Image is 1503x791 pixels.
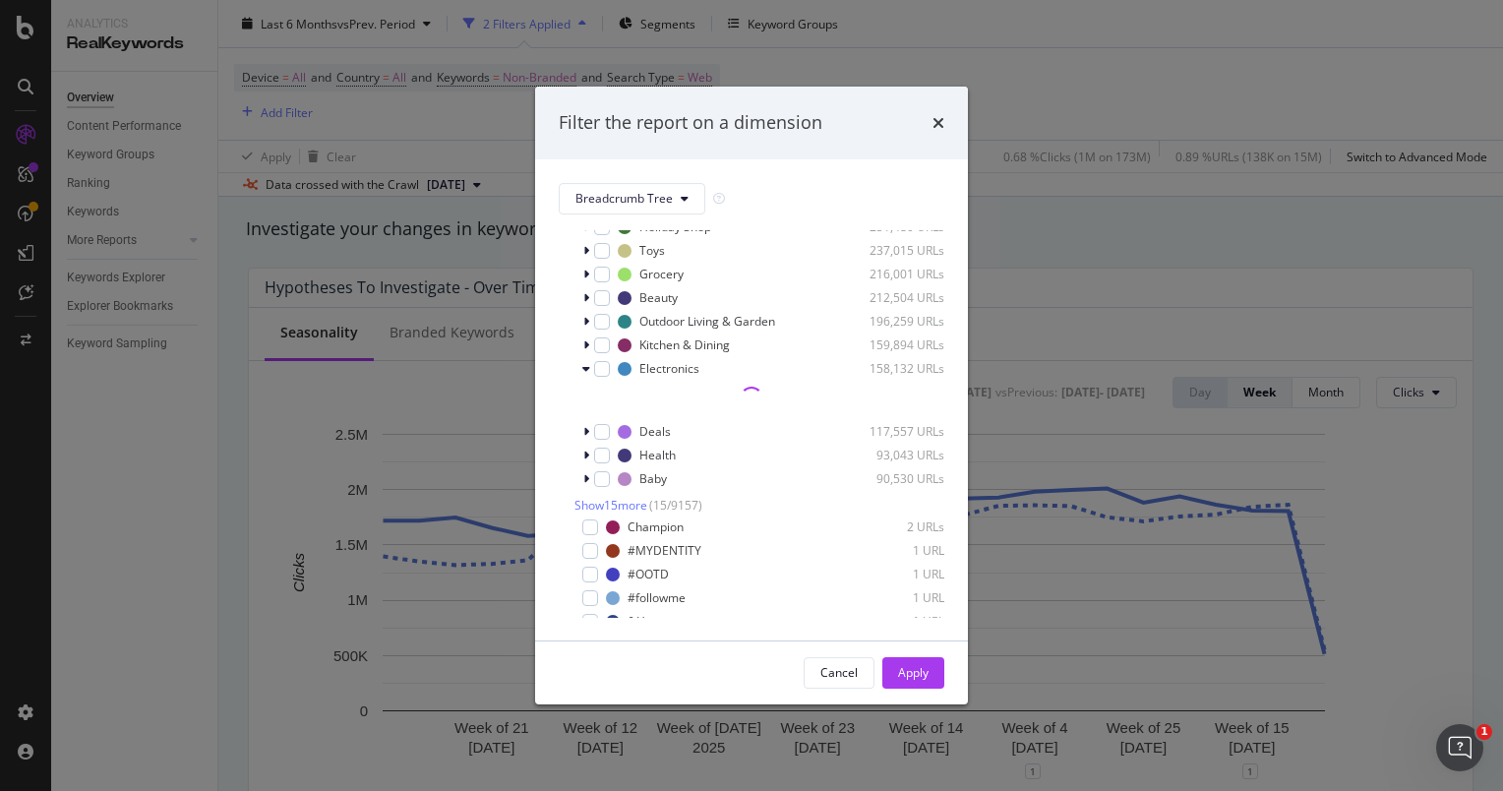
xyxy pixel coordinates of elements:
div: modal [535,87,968,704]
div: 1 URL [848,566,944,582]
div: 158,132 URLs [848,360,944,377]
div: Baby [639,470,667,487]
div: 1 URL [848,613,944,630]
div: 159,894 URLs [848,336,944,353]
div: 2 URLs [848,518,944,535]
div: 93,043 URLs [848,447,944,463]
iframe: Intercom live chat [1436,724,1483,771]
span: 1 [1476,724,1492,740]
div: Deals [639,423,671,440]
div: 117,557 URLs [848,423,944,440]
div: #MYDENTITY [628,542,701,559]
div: Filter the report on a dimension [559,110,822,136]
div: Toys [639,242,665,259]
div: 237,015 URLs [848,242,944,259]
div: Champion [628,518,684,535]
div: 216,001 URLs [848,266,944,282]
div: Grocery [639,266,684,282]
div: #OOTD [628,566,669,582]
div: Beauty [639,289,678,306]
span: Breadcrumb Tree [575,190,673,207]
div: 1 URL [848,589,944,606]
div: Kitchen & Dining [639,336,730,353]
span: Show 15 more [574,497,647,514]
div: Health [639,447,676,463]
button: Breadcrumb Tree [559,183,705,214]
div: 212,504 URLs [848,289,944,306]
div: times [932,110,944,136]
div: Apply [898,664,929,681]
div: 1 URL [848,542,944,559]
span: ( 15 / 9157 ) [649,497,702,514]
div: Outdoor Living & Garden [639,313,775,330]
div: &Honey [628,613,672,630]
button: Apply [882,657,944,689]
div: #followme [628,589,686,606]
button: Cancel [804,657,874,689]
div: Cancel [820,664,858,681]
div: 196,259 URLs [848,313,944,330]
div: 90,530 URLs [848,470,944,487]
div: Electronics [639,360,699,377]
